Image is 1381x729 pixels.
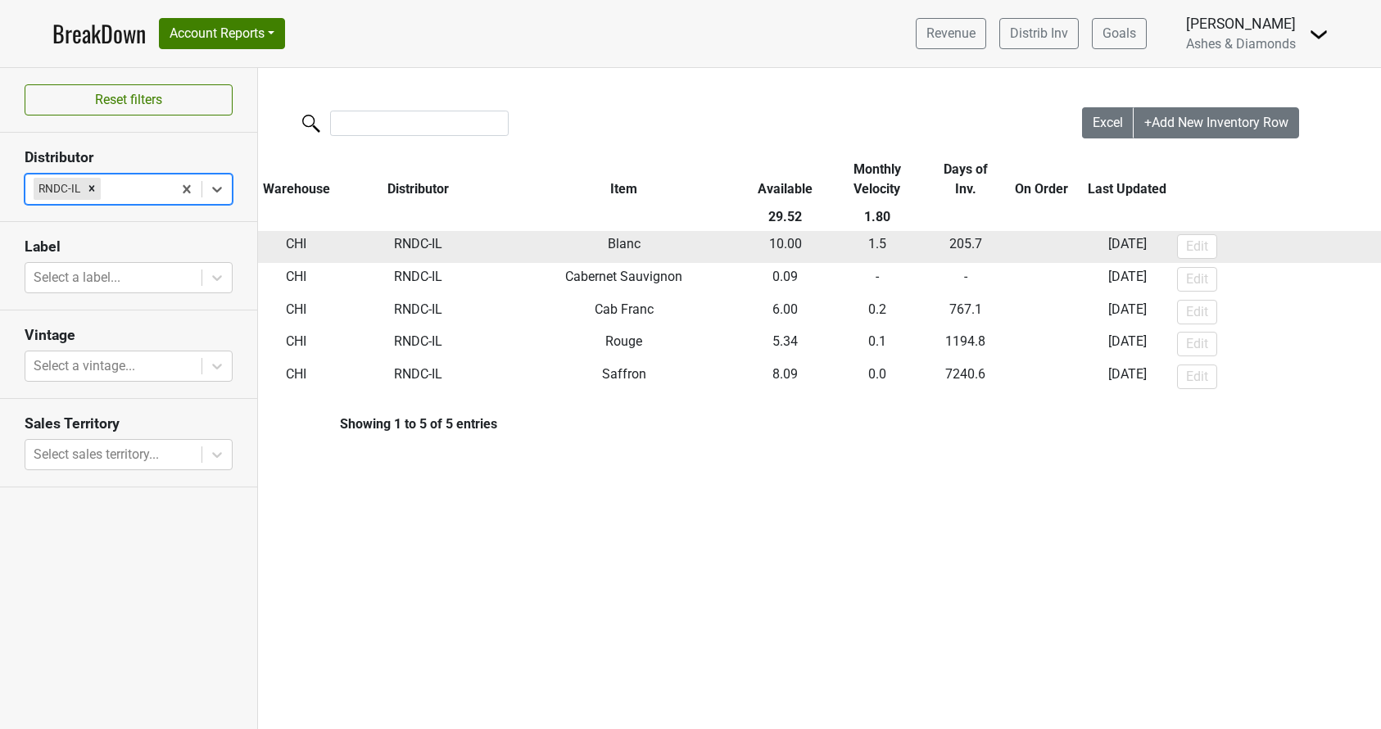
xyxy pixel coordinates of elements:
[929,156,1001,203] th: Days of Inv.: activate to sort column ascending
[335,296,503,328] td: RNDC-IL
[1134,107,1299,138] button: +Add New Inventory Row
[1002,328,1081,360] td: -
[565,269,682,284] span: Cabernet Sauvignon
[1002,231,1081,264] td: -
[1081,156,1173,203] th: Last Updated: activate to sort column ascending
[1177,234,1217,259] button: Edit
[929,360,1001,393] td: 7240.6
[929,296,1001,328] td: 767.1
[745,328,825,360] td: 5.34
[1002,156,1081,203] th: On Order: activate to sort column ascending
[1081,328,1173,360] td: [DATE]
[1002,360,1081,393] td: -
[745,296,825,328] td: 6.00
[258,156,335,203] th: Warehouse: activate to sort column ascending
[335,328,503,360] td: RNDC-IL
[929,231,1001,264] td: 205.7
[1309,25,1329,44] img: Dropdown Menu
[825,263,929,296] td: -
[1177,364,1217,389] button: Edit
[602,366,646,382] span: Saffron
[999,18,1079,49] a: Distrib Inv
[1081,231,1173,264] td: [DATE]
[335,360,503,393] td: RNDC-IL
[258,296,335,328] td: CHI
[25,238,233,256] h3: Label
[258,263,335,296] td: CHI
[605,333,642,349] span: Rouge
[258,231,335,264] td: CHI
[745,203,825,231] th: 29.52
[502,156,745,203] th: Item: activate to sort column ascending
[83,178,101,199] div: Remove RNDC-IL
[745,231,825,264] td: 10.00
[1093,115,1123,130] span: Excel
[929,263,1001,296] td: -
[1081,360,1173,393] td: [DATE]
[1186,36,1296,52] span: Ashes & Diamonds
[608,236,641,251] span: Blanc
[258,360,335,393] td: CHI
[1002,263,1081,296] td: -
[825,296,929,328] td: 0.2
[1177,267,1217,292] button: Edit
[258,328,335,360] td: CHI
[25,149,233,166] h3: Distributor
[825,156,929,203] th: Monthly Velocity: activate to sort column ascending
[745,263,825,296] td: 0.09
[1081,263,1173,296] td: [DATE]
[25,84,233,115] button: Reset filters
[825,328,929,360] td: 0.1
[52,16,146,51] a: BreakDown
[1092,18,1147,49] a: Goals
[1177,300,1217,324] button: Edit
[25,327,233,344] h3: Vintage
[25,415,233,432] h3: Sales Territory
[335,156,503,203] th: Distributor: activate to sort column ascending
[159,18,285,49] button: Account Reports
[595,301,654,317] span: Cab Franc
[929,328,1001,360] td: 1194.8
[335,231,503,264] td: RNDC-IL
[1186,13,1296,34] div: [PERSON_NAME]
[745,156,825,203] th: Available: activate to sort column ascending
[825,203,929,231] th: 1.80
[1082,107,1134,138] button: Excel
[1144,115,1288,130] span: +Add New Inventory Row
[916,18,986,49] a: Revenue
[1081,296,1173,328] td: [DATE]
[258,416,497,432] div: Showing 1 to 5 of 5 entries
[335,263,503,296] td: RNDC-IL
[34,178,83,199] div: RNDC-IL
[825,360,929,393] td: 0.0
[1177,332,1217,356] button: Edit
[825,231,929,264] td: 1.5
[745,360,825,393] td: 8.09
[1002,296,1081,328] td: -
